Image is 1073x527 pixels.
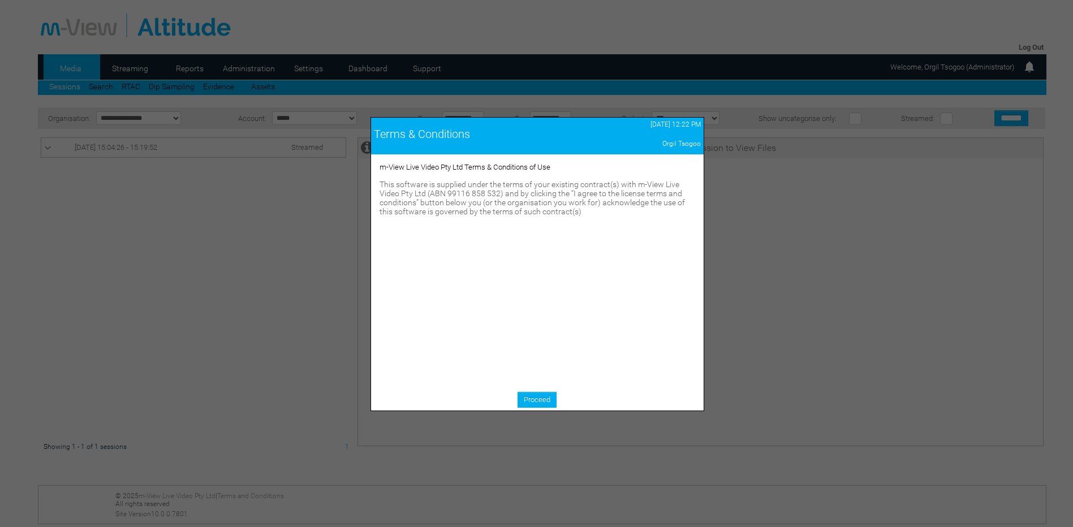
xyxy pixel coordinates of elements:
[585,137,704,150] td: Orgil Tsogoo
[380,180,685,216] span: This software is supplied under the terms of your existing contract(s) with m-View Live Video Pty...
[518,392,557,408] a: Proceed
[374,127,583,141] div: Terms & Conditions
[380,163,550,171] span: m-View Live Video Pty Ltd Terms & Conditions of Use
[1023,60,1036,74] img: bell24.png
[585,118,704,131] td: [DATE] 12:22 PM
